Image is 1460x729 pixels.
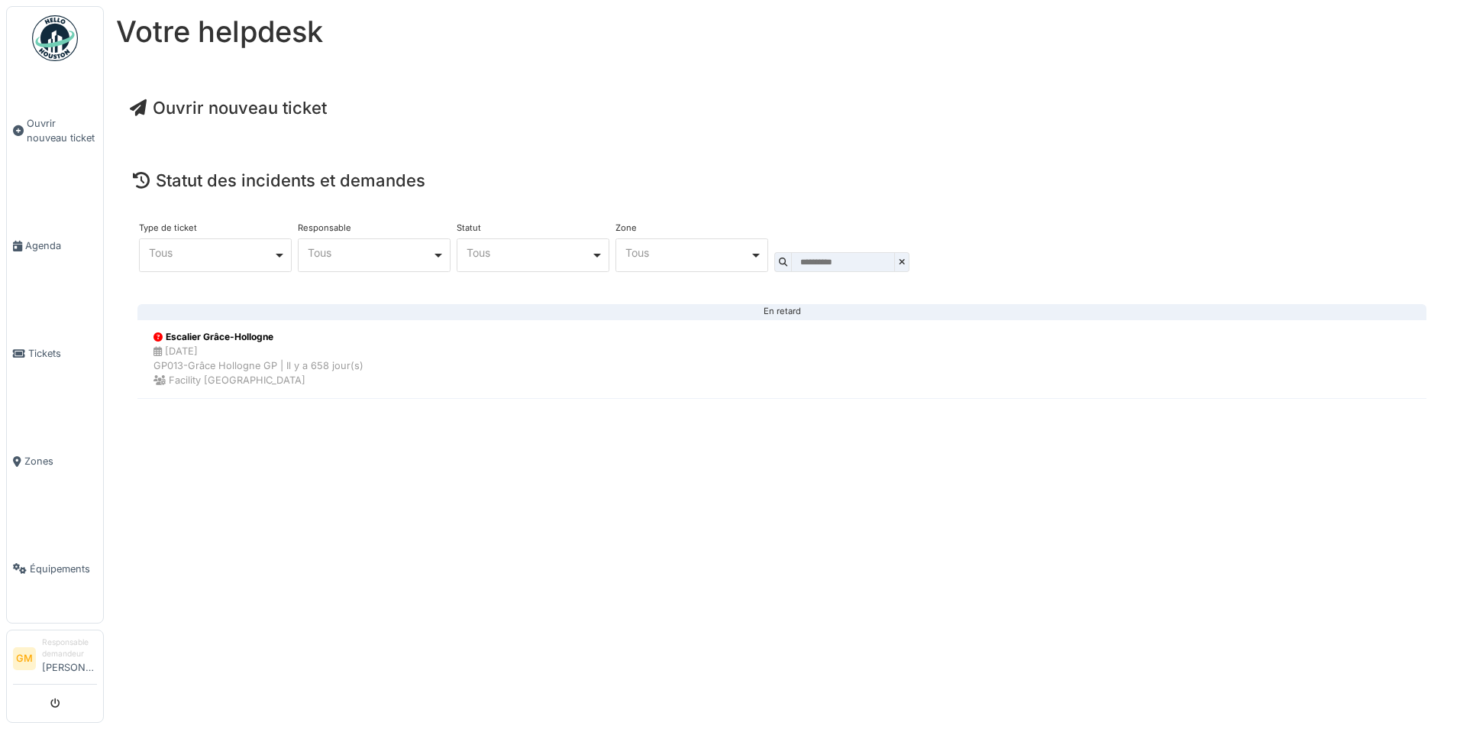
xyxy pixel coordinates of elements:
[28,346,97,361] span: Tickets
[7,192,103,300] a: Agenda
[7,515,103,623] a: Équipements
[133,170,1431,190] h4: Statut des incidents et demandes
[625,248,750,257] div: Tous
[150,311,1414,313] div: En retard
[7,300,103,407] a: Tickets
[149,248,273,257] div: Tous
[7,407,103,515] a: Zones
[137,319,1426,399] a: Escalier Grâce-Hollogne [DATE]GP013-Grâce Hollogne GP | Il y a 658 jour(s) Facility [GEOGRAPHIC_D...
[13,637,97,685] a: GM Responsable demandeur[PERSON_NAME]
[7,70,103,192] a: Ouvrir nouveau ticket
[32,15,78,61] img: Badge_color-CXgf-gQk.svg
[457,224,481,232] label: Statut
[298,224,351,232] label: Responsable
[467,248,591,257] div: Tous
[139,224,197,232] label: Type de ticket
[27,116,97,145] span: Ouvrir nouveau ticket
[42,637,97,681] li: [PERSON_NAME]
[13,647,36,670] li: GM
[153,344,363,388] div: [DATE] GP013-Grâce Hollogne GP | Il y a 658 jour(s) Facility [GEOGRAPHIC_DATA]
[30,562,97,576] span: Équipements
[308,248,432,257] div: Tous
[153,330,363,344] div: Escalier Grâce-Hollogne
[42,637,97,660] div: Responsable demandeur
[24,454,97,468] span: Zones
[25,238,97,253] span: Agenda
[130,98,327,118] a: Ouvrir nouveau ticket
[615,224,637,232] label: Zone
